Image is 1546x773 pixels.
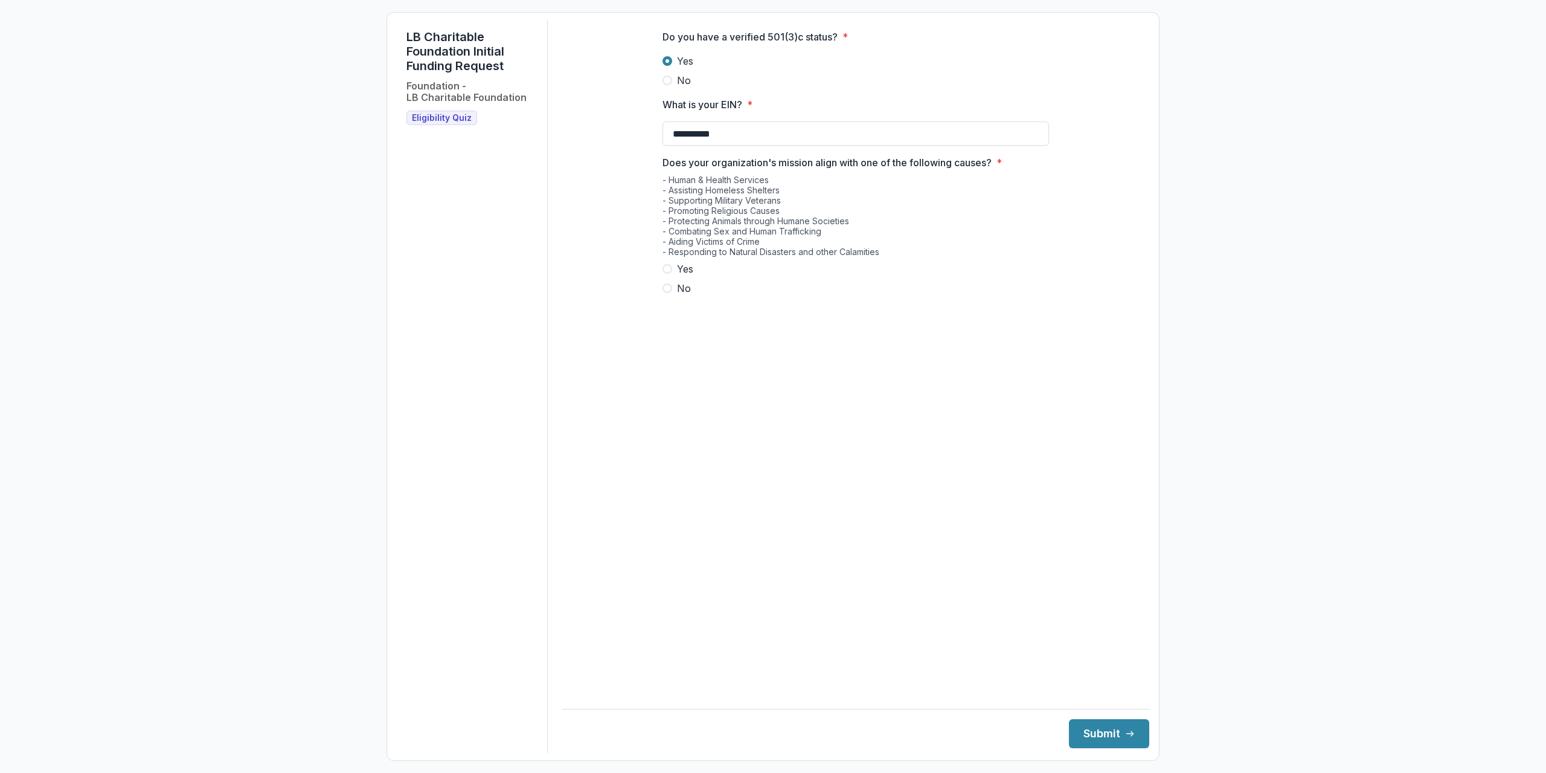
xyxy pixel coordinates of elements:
[677,73,691,88] span: No
[677,281,691,296] span: No
[677,54,693,68] span: Yes
[662,155,992,170] p: Does your organization's mission align with one of the following causes?
[412,113,472,123] span: Eligibility Quiz
[662,30,838,44] p: Do you have a verified 501(3)c status?
[1069,719,1149,748] button: Submit
[677,262,693,276] span: Yes
[406,30,537,73] h1: LB Charitable Foundation Initial Funding Request
[662,97,742,112] p: What is your EIN?
[406,80,527,103] h2: Foundation - LB Charitable Foundation
[662,175,1049,262] div: - Human & Health Services - Assisting Homeless Shelters - Supporting Military Veterans - Promotin...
